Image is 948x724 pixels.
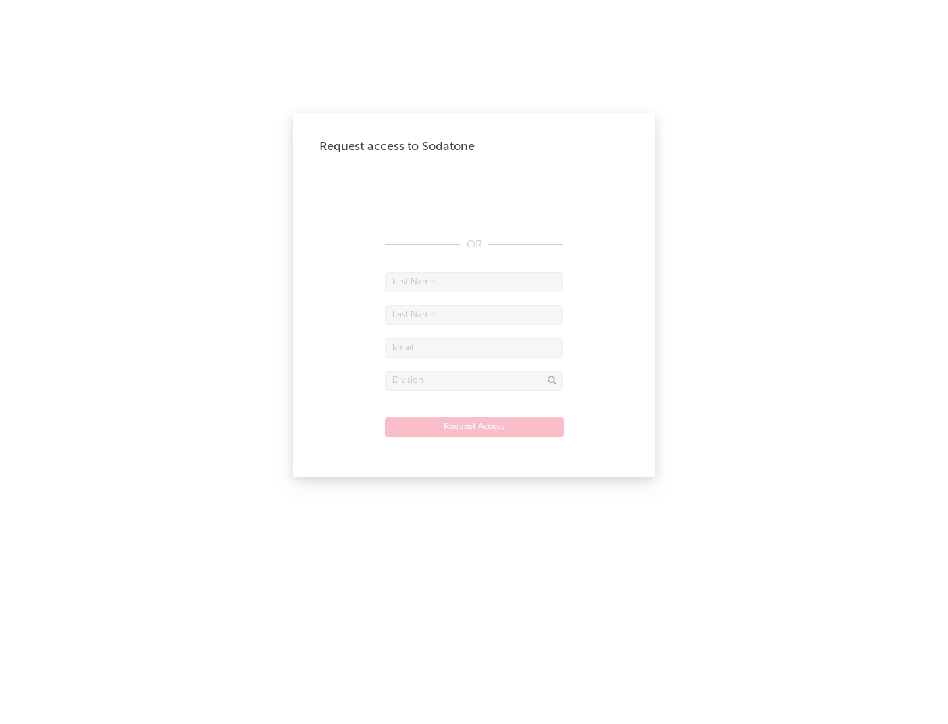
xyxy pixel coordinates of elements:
div: OR [385,237,563,253]
button: Request Access [385,417,564,437]
input: Division [385,371,563,391]
div: Request access to Sodatone [319,139,629,155]
input: First Name [385,272,563,292]
input: Email [385,338,563,358]
input: Last Name [385,305,563,325]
